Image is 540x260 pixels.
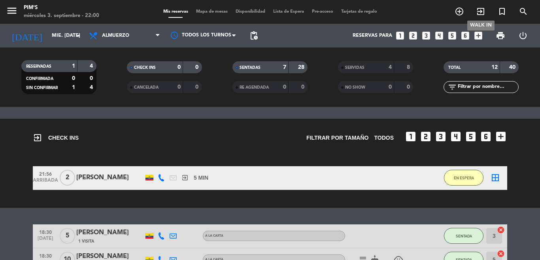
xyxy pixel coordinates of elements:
[232,9,269,14] span: Disponibilidad
[90,85,94,90] strong: 4
[444,228,483,244] button: SENTADA
[434,30,444,41] i: looks_4
[78,238,94,245] span: 1 Visita
[240,66,261,70] span: SENTADAS
[509,65,517,70] strong: 40
[195,84,200,90] strong: 0
[447,82,457,92] i: filter_list
[240,85,269,89] span: RE AGENDADA
[374,133,394,142] span: TODOS
[72,63,75,69] strong: 1
[407,84,412,90] strong: 0
[408,30,418,41] i: looks_two
[76,228,143,238] div: [PERSON_NAME]
[491,173,500,182] i: border_all
[36,251,55,260] span: 18:30
[60,170,75,186] span: 2
[90,63,94,69] strong: 4
[33,133,42,142] i: exit_to_app
[24,4,99,12] div: Pim's
[90,76,94,81] strong: 0
[301,84,306,90] strong: 0
[449,130,462,143] i: looks_4
[480,130,492,143] i: looks_6
[192,9,232,14] span: Mapa de mesas
[512,24,534,47] div: LOG OUT
[36,227,55,236] span: 18:30
[181,174,189,181] i: exit_to_app
[308,9,337,14] span: Pre-acceso
[134,85,159,89] span: CANCELADA
[26,77,53,81] span: CONFIRMADA
[24,12,99,20] div: miércoles 3. septiembre - 22:00
[491,65,498,70] strong: 12
[497,226,505,234] i: cancel
[36,236,55,245] span: [DATE]
[76,173,143,183] div: [PERSON_NAME]
[283,65,286,70] strong: 7
[177,65,181,70] strong: 0
[473,30,483,41] i: add_box
[283,84,286,90] strong: 0
[306,133,368,142] span: Filtrar por tamaño
[6,5,18,19] button: menu
[476,7,485,16] i: exit_to_app
[195,65,200,70] strong: 0
[353,33,392,38] span: Reservas para
[298,65,306,70] strong: 28
[26,65,51,68] span: RESERVADAS
[177,84,181,90] strong: 0
[33,133,79,142] span: CHECK INS
[6,27,48,44] i: [DATE]
[519,7,528,16] i: search
[467,21,495,30] div: WALK IN
[36,169,55,178] span: 21:56
[269,9,308,14] span: Lista de Espera
[205,234,223,237] span: A la Carta
[457,83,518,91] input: Filtrar por nombre...
[496,31,505,40] span: print
[249,31,259,40] span: pending_actions
[74,31,83,40] i: arrow_drop_down
[72,85,75,90] strong: 1
[497,250,505,258] i: cancel
[421,30,431,41] i: looks_3
[495,130,507,143] i: add_box
[444,170,483,186] button: EN ESPERA
[159,9,192,14] span: Mis reservas
[448,66,461,70] span: TOTAL
[497,7,507,16] i: turned_in_not
[36,178,55,187] span: ARRIBADA
[337,9,381,14] span: Tarjetas de regalo
[194,173,208,182] span: 5 MIN
[345,66,364,70] span: SERVIDAS
[456,234,472,238] span: SENTADA
[434,130,447,143] i: looks_3
[454,176,474,180] span: EN ESPERA
[404,130,417,143] i: looks_one
[407,65,412,70] strong: 8
[345,85,365,89] span: NO SHOW
[389,65,392,70] strong: 4
[60,228,75,244] span: 5
[72,76,75,81] strong: 0
[26,86,58,90] span: SIN CONFIRMAR
[419,130,432,143] i: looks_two
[518,31,528,40] i: power_settings_new
[460,30,470,41] i: looks_6
[134,66,156,70] span: CHECK INS
[395,30,405,41] i: looks_one
[455,7,464,16] i: add_circle_outline
[389,84,392,90] strong: 0
[464,130,477,143] i: looks_5
[102,33,129,38] span: Almuerzo
[447,30,457,41] i: looks_5
[6,5,18,17] i: menu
